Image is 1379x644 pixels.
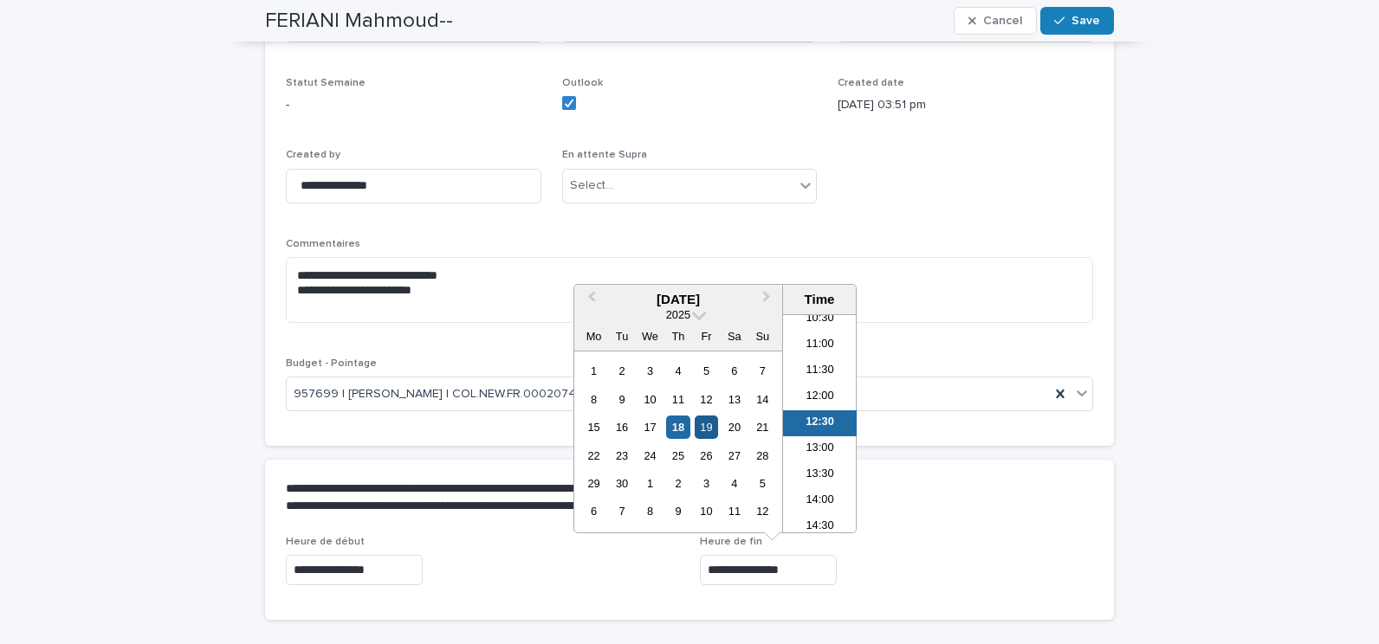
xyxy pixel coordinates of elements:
[751,472,774,495] div: Choose Sunday, 5 October 2025
[638,499,662,523] div: Choose Wednesday, 8 October 2025
[783,462,857,488] li: 13:30
[695,359,718,383] div: Choose Friday, 5 September 2025
[722,388,746,411] div: Choose Saturday, 13 September 2025
[286,239,360,249] span: Commentaires
[582,359,605,383] div: Choose Monday, 1 September 2025
[783,358,857,384] li: 11:30
[286,150,340,160] span: Created by
[582,388,605,411] div: Choose Monday, 8 September 2025
[562,78,603,88] span: Outlook
[695,499,718,523] div: Choose Friday, 10 October 2025
[582,472,605,495] div: Choose Monday, 29 September 2025
[576,287,604,314] button: Previous Month
[610,499,633,523] div: Choose Tuesday, 7 October 2025
[666,499,689,523] div: Choose Thursday, 9 October 2025
[579,357,776,525] div: month 2025-09
[666,359,689,383] div: Choose Thursday, 4 September 2025
[582,444,605,467] div: Choose Monday, 22 September 2025
[722,472,746,495] div: Choose Saturday, 4 October 2025
[294,385,704,403] span: 957699 | [PERSON_NAME] | COL.NEW.FR.0002074| 45 | 0.67H | 00_CRVT
[638,388,662,411] div: Choose Wednesday, 10 September 2025
[695,444,718,467] div: Choose Friday, 26 September 2025
[570,177,613,195] div: Select...
[722,325,746,348] div: Sa
[265,9,453,34] h2: FERIANI Mahmoud--
[695,415,718,439] div: Choose Friday, 19 September 2025
[695,388,718,411] div: Choose Friday, 12 September 2025
[666,325,689,348] div: Th
[610,325,633,348] div: Tu
[783,384,857,410] li: 12:00
[638,472,662,495] div: Choose Wednesday, 1 October 2025
[722,444,746,467] div: Choose Saturday, 27 September 2025
[286,358,377,369] span: Budget - Pointage
[562,150,647,160] span: En attente Supra
[286,96,541,114] p: -
[751,415,774,439] div: Choose Sunday, 21 September 2025
[610,359,633,383] div: Choose Tuesday, 2 September 2025
[666,388,689,411] div: Choose Thursday, 11 September 2025
[610,415,633,439] div: Choose Tuesday, 16 September 2025
[1071,15,1100,27] span: Save
[751,388,774,411] div: Choose Sunday, 14 September 2025
[666,472,689,495] div: Choose Thursday, 2 October 2025
[783,306,857,332] li: 10:30
[666,415,689,439] div: Choose Thursday, 18 September 2025
[983,15,1022,27] span: Cancel
[695,472,718,495] div: Choose Friday, 3 October 2025
[754,287,782,314] button: Next Month
[722,415,746,439] div: Choose Saturday, 20 September 2025
[695,325,718,348] div: Fr
[783,332,857,358] li: 11:00
[666,444,689,467] div: Choose Thursday, 25 September 2025
[610,444,633,467] div: Choose Tuesday, 23 September 2025
[582,325,605,348] div: Mo
[1040,7,1114,35] button: Save
[954,7,1037,35] button: Cancel
[666,308,690,321] span: 2025
[638,359,662,383] div: Choose Wednesday, 3 September 2025
[638,444,662,467] div: Choose Wednesday, 24 September 2025
[286,78,366,88] span: Statut Semaine
[638,415,662,439] div: Choose Wednesday, 17 September 2025
[722,359,746,383] div: Choose Saturday, 6 September 2025
[582,499,605,523] div: Choose Monday, 6 October 2025
[783,488,857,514] li: 14:00
[838,78,904,88] span: Created date
[783,514,857,540] li: 14:30
[838,96,1093,114] p: [DATE] 03:51 pm
[783,410,857,436] li: 12:30
[722,499,746,523] div: Choose Saturday, 11 October 2025
[751,444,774,467] div: Choose Sunday, 28 September 2025
[638,325,662,348] div: We
[751,325,774,348] div: Su
[286,537,365,547] span: Heure de début
[751,499,774,523] div: Choose Sunday, 12 October 2025
[582,415,605,439] div: Choose Monday, 15 September 2025
[783,436,857,462] li: 13:00
[610,388,633,411] div: Choose Tuesday, 9 September 2025
[787,292,851,307] div: Time
[574,292,782,307] div: [DATE]
[610,472,633,495] div: Choose Tuesday, 30 September 2025
[751,359,774,383] div: Choose Sunday, 7 September 2025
